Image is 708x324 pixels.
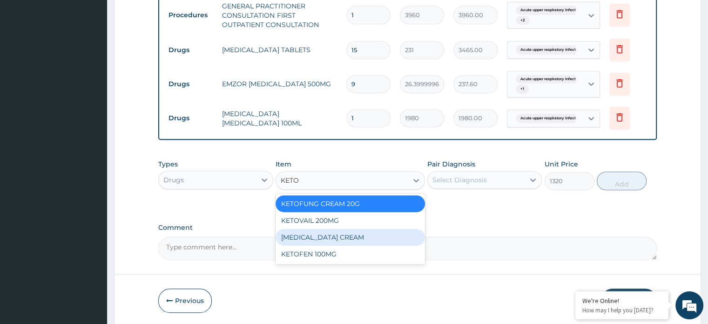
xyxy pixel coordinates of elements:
[276,229,425,246] div: [MEDICAL_DATA] CREAM
[276,212,425,229] div: KETOVAIL 200MG
[158,289,212,313] button: Previous
[217,104,341,132] td: [MEDICAL_DATA] [MEDICAL_DATA] 100ML
[153,5,175,27] div: Minimize live chat window
[164,41,217,59] td: Drugs
[545,159,578,169] label: Unit Price
[597,172,647,190] button: Add
[516,84,529,94] span: + 1
[516,16,530,25] span: + 2
[54,101,128,195] span: We're online!
[601,289,657,313] button: Submit
[48,52,156,64] div: Chat with us now
[276,195,425,212] div: KETOFUNG CREAM 20G
[516,75,583,84] span: Acute upper respiratory infect...
[582,296,661,305] div: We're Online!
[217,41,341,59] td: [MEDICAL_DATA] TABLETS
[164,76,217,93] td: Drugs
[427,159,475,169] label: Pair Diagnosis
[164,110,217,127] td: Drugs
[164,7,217,24] td: Procedures
[5,221,177,254] textarea: Type your message and hit 'Enter'
[158,224,656,232] label: Comment
[516,114,583,123] span: Acute upper respiratory infect...
[17,47,38,70] img: d_794563401_company_1708531726252_794563401
[217,75,341,93] td: EMZOR [MEDICAL_DATA] 500MG
[163,175,184,185] div: Drugs
[276,159,291,169] label: Item
[582,306,661,314] p: How may I help you today?
[432,175,487,185] div: Select Diagnosis
[516,45,583,55] span: Acute upper respiratory infect...
[516,6,583,15] span: Acute upper respiratory infect...
[158,160,178,168] label: Types
[276,246,425,262] div: KETOFEN 100MG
